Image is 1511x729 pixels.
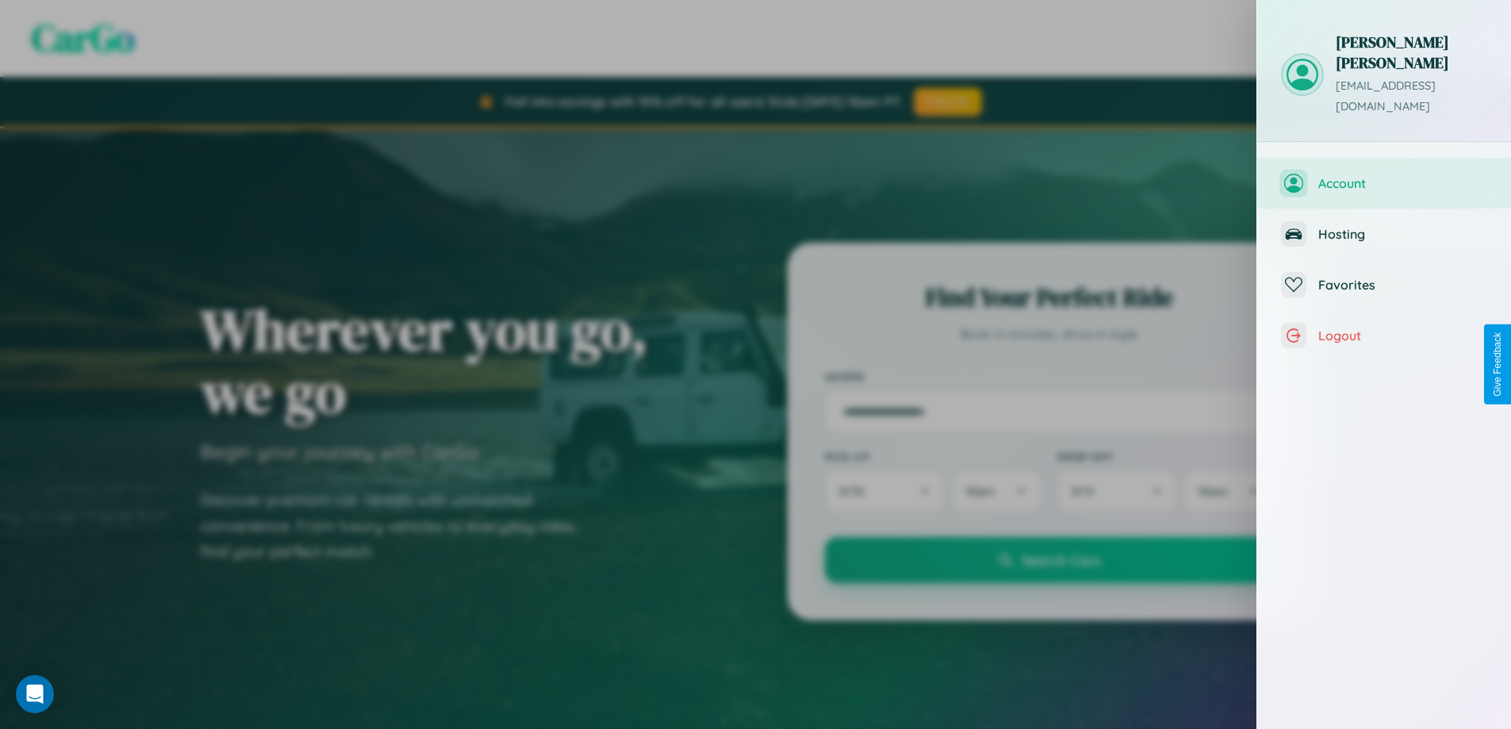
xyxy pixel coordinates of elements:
div: Open Intercom Messenger [16,675,54,713]
span: Logout [1318,328,1487,343]
p: [EMAIL_ADDRESS][DOMAIN_NAME] [1336,76,1487,117]
span: Account [1318,175,1487,191]
button: Logout [1257,310,1511,361]
h3: [PERSON_NAME] [PERSON_NAME] [1336,32,1487,73]
button: Account [1257,158,1511,209]
span: Favorites [1318,277,1487,293]
span: Hosting [1318,226,1487,242]
button: Favorites [1257,259,1511,310]
button: Hosting [1257,209,1511,259]
div: Give Feedback [1492,332,1503,397]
